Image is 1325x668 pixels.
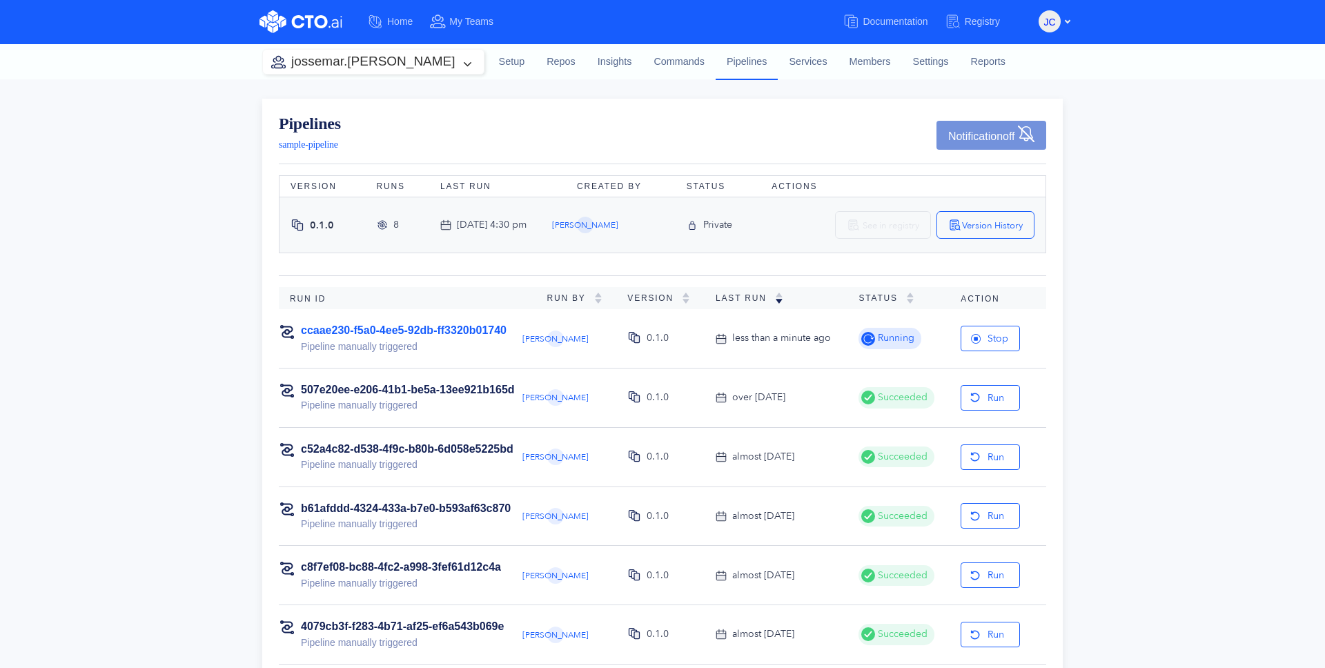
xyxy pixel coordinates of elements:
[961,562,1020,588] button: Run
[587,43,643,81] a: Insights
[301,516,511,531] div: Pipeline manually triggered
[775,293,783,304] img: sorting-down.svg
[279,115,341,132] a: Pipelines
[429,9,510,35] a: My Teams
[522,393,589,402] span: [PERSON_NAME]
[965,16,1000,27] span: Registry
[682,293,690,304] img: sorting-empty.svg
[875,449,927,464] span: Succeeded
[703,217,732,233] div: Private
[732,449,794,464] div: almost [DATE]
[301,576,501,591] div: Pipeline manually triggered
[902,43,960,81] a: Settings
[778,43,838,81] a: Services
[647,449,669,464] div: 0.1.0
[647,331,669,346] div: 0.1.0
[367,9,429,35] a: Home
[522,571,589,580] span: [PERSON_NAME]
[875,509,927,524] span: Succeeded
[1043,11,1055,33] span: JC
[961,444,1020,470] button: Run
[732,390,785,405] div: over [DATE]
[642,43,716,81] a: Commands
[310,219,334,232] span: 0.1.0
[263,50,484,74] button: jossemar.[PERSON_NAME]
[875,390,927,405] span: Succeeded
[279,139,338,150] span: sample-pipeline
[449,16,493,27] span: My Teams
[279,287,536,309] th: Run ID
[566,176,676,197] th: Created By
[366,176,429,197] th: Runs
[301,384,515,395] a: 507e20ee-e206-41b1-be5a-13ee921b165d
[488,43,536,81] a: Setup
[960,43,1017,81] a: Reports
[716,293,775,303] span: Last Run
[875,627,927,642] span: Succeeded
[536,43,587,81] a: Repos
[838,43,902,81] a: Members
[961,622,1020,647] button: Run
[863,16,927,27] span: Documentation
[843,9,944,35] a: Documentation
[279,176,366,197] th: Version
[301,620,504,632] a: 4079cb3f-f283-4b71-af25-ef6a543b069e
[732,331,831,346] div: less than a minute ago
[522,453,589,461] span: [PERSON_NAME]
[948,218,962,232] img: version-history.svg
[301,457,513,472] div: Pipeline manually triggered
[875,331,914,346] span: Running
[259,10,342,33] img: CTO.ai Logo
[1039,10,1061,32] button: JC
[547,293,594,303] span: Run By
[732,509,794,524] div: almost [DATE]
[301,561,501,573] a: c8f7ef08-bc88-4fc2-a998-3fef61d12c4a
[552,221,618,229] span: [PERSON_NAME]
[936,121,1046,150] button: Notificationoff
[301,339,507,354] div: Pipeline manually triggered
[301,397,515,413] div: Pipeline manually triggered
[301,502,511,514] a: b61afddd-4324-433a-b7e0-b593af63c870
[647,509,669,524] div: 0.1.0
[961,385,1020,411] button: Run
[387,16,413,27] span: Home
[687,219,698,231] img: private-icon.svg
[393,217,399,233] div: 8
[522,631,589,639] span: [PERSON_NAME]
[522,512,589,520] span: [PERSON_NAME]
[732,627,794,642] div: almost [DATE]
[961,503,1020,529] button: Run
[457,217,527,233] div: [DATE] 4:30 pm
[301,635,504,650] div: Pipeline manually triggered
[647,627,669,642] div: 0.1.0
[676,176,761,197] th: Status
[301,324,507,336] a: ccaae230-f5a0-4ee5-92db-ff3320b01740
[875,568,927,583] span: Succeeded
[716,43,778,79] a: Pipelines
[760,176,1046,197] th: Actions
[647,390,669,405] div: 0.1.0
[945,9,1017,35] a: Registry
[936,211,1034,239] button: Version History
[858,293,905,303] span: Status
[429,176,566,197] th: Last Run
[732,568,794,583] div: almost [DATE]
[647,568,669,583] div: 0.1.0
[301,443,513,455] a: c52a4c82-d538-4f9c-b80b-6d058e5225bd
[627,293,682,303] span: Version
[906,293,914,304] img: sorting-empty.svg
[950,287,1046,309] th: Action
[961,326,1020,351] button: Stop
[522,335,589,343] span: [PERSON_NAME]
[594,293,602,304] img: sorting-empty.svg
